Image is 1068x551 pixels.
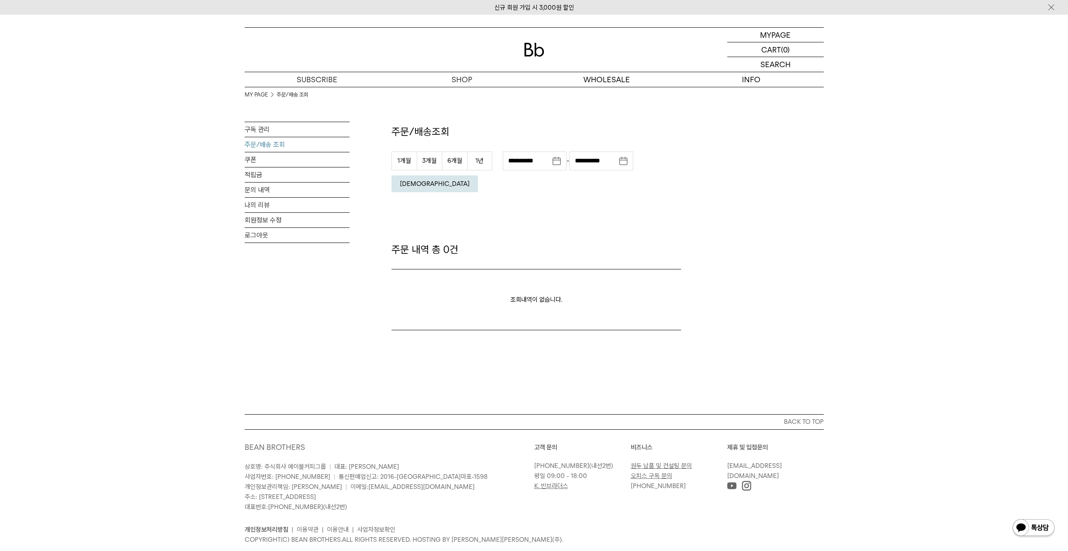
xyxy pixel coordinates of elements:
a: [PHONE_NUMBER] [631,482,686,490]
p: WHOLESALE [534,72,679,87]
a: 사업자정보확인 [357,526,395,533]
p: (내선2번) [534,461,627,471]
a: 주문/배송 조회 [277,91,308,99]
span: 사업자번호: [PHONE_NUMBER] [245,473,330,480]
a: BEAN BROTHERS [245,443,305,452]
span: 개인정보관리책임: [PERSON_NAME] [245,483,342,491]
p: 비즈니스 [631,442,727,452]
span: 주소: [STREET_ADDRESS] [245,493,316,501]
a: 오피스 구독 문의 [631,472,672,480]
img: 카카오톡 채널 1:1 채팅 버튼 [1012,518,1055,538]
p: (0) [781,42,790,57]
p: 평일 09:00 - 18:00 [534,471,627,481]
a: 이용안내 [327,526,349,533]
button: BACK TO TOP [245,414,824,429]
a: [PHONE_NUMBER] [268,503,323,511]
button: 1년 [467,151,492,170]
span: | [334,473,335,480]
span: | [345,483,347,491]
a: CART (0) [727,42,824,57]
span: 대표: [PERSON_NAME] [334,463,399,470]
a: 적립금 [245,167,350,182]
button: [DEMOGRAPHIC_DATA] [392,175,478,192]
span: 대표번호: (내선2번) [245,503,347,511]
img: 로고 [524,43,544,57]
span: 통신판매업신고: 2016-[GEOGRAPHIC_DATA]마포-1598 [339,473,488,480]
button: 3개월 [417,151,442,170]
a: [EMAIL_ADDRESS][DOMAIN_NAME] [727,462,782,480]
a: 로그아웃 [245,228,350,243]
a: 회원정보 수정 [245,213,350,227]
a: 문의 내역 [245,183,350,197]
button: 1개월 [392,151,417,170]
p: SEARCH [760,57,791,72]
a: K. 빈브라더스 [534,482,568,490]
a: MY PAGE [245,91,268,99]
a: 쿠폰 [245,152,350,167]
a: SUBSCRIBE [245,72,389,87]
a: 주문/배송 조회 [245,137,350,152]
span: 상호명: 주식회사 에이블커피그룹 [245,463,326,470]
p: 제휴 및 입점문의 [727,442,824,452]
span: 이메일: [350,483,475,491]
p: 조회내역이 없습니다. [392,269,681,330]
li: | [322,525,324,535]
p: 주문 내역 총 0건 [392,243,681,257]
a: 구독 관리 [245,122,350,137]
p: MYPAGE [760,28,791,42]
span: | [329,463,331,470]
li: | [292,525,293,535]
p: COPYRIGHT(C) BEAN BROTHERS. ALL RIGHTS RESERVED. HOSTING BY [PERSON_NAME][PERSON_NAME](주). [245,535,824,545]
div: - [503,151,633,170]
a: 신규 회원 가입 시 3,000원 할인 [494,4,574,11]
p: CART [761,42,781,57]
a: 개인정보처리방침 [245,526,288,533]
p: 고객 문의 [534,442,631,452]
a: MYPAGE [727,28,824,42]
button: 6개월 [442,151,467,170]
a: SHOP [389,72,534,87]
p: INFO [679,72,824,87]
a: 원두 납품 및 컨설팅 문의 [631,462,692,470]
p: 주문/배송조회 [392,125,681,139]
a: 나의 리뷰 [245,198,350,212]
a: [EMAIL_ADDRESS][DOMAIN_NAME] [368,483,475,491]
em: [DEMOGRAPHIC_DATA] [400,180,470,188]
a: 이용약관 [297,526,319,533]
li: | [352,525,354,535]
a: [PHONE_NUMBER] [534,462,589,470]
